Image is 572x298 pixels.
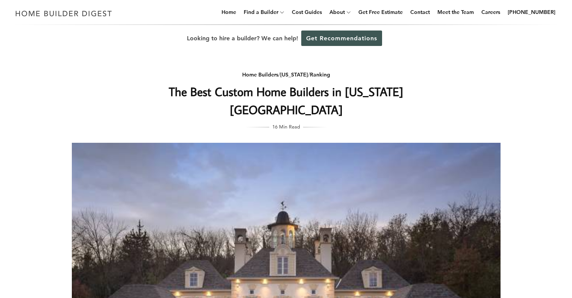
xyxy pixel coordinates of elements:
[136,70,436,79] div: / /
[242,71,278,78] a: Home Builders
[12,6,115,21] img: Home Builder Digest
[136,83,436,119] h1: The Best Custom Home Builders in [US_STATE][GEOGRAPHIC_DATA]
[272,122,300,131] span: 16 Min Read
[301,31,382,46] a: Get Recommendations
[280,71,308,78] a: [US_STATE]
[310,71,330,78] a: Ranking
